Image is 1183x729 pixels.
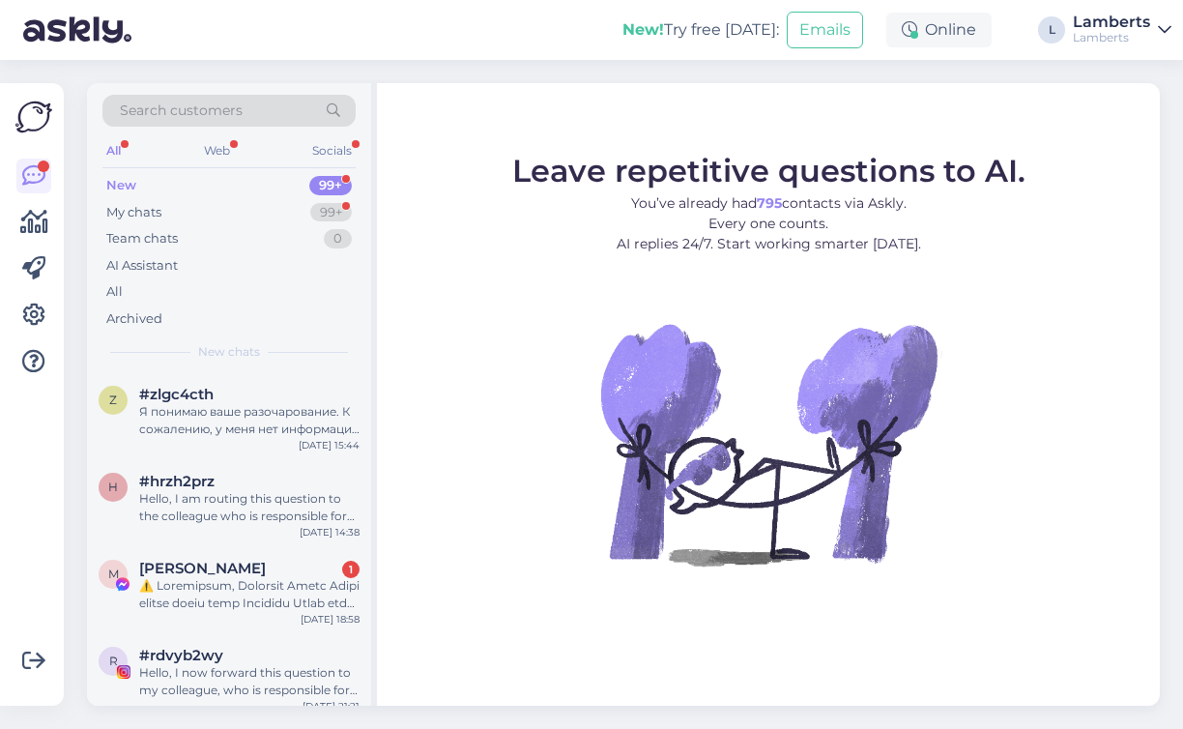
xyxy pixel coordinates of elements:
[139,560,266,577] span: Martino Santos
[757,194,782,212] b: 795
[139,386,214,403] span: #zlgc4cth
[139,664,360,699] div: Hello, I now forward this question to my colleague, who is responsible for this. The reply will b...
[310,203,352,222] div: 99+
[108,480,118,494] span: h
[120,101,243,121] span: Search customers
[139,647,223,664] span: #rdvyb2wy
[200,138,234,163] div: Web
[198,343,260,361] span: New chats
[309,176,352,195] div: 99+
[324,229,352,248] div: 0
[106,309,162,329] div: Archived
[342,561,360,578] div: 1
[106,256,178,276] div: AI Assistant
[787,12,863,48] button: Emails
[886,13,992,47] div: Online
[106,176,136,195] div: New
[139,403,360,438] div: Я понимаю ваше разочарование. К сожалению, у меня нет информации о наличии конкретных товаров или...
[1073,15,1171,45] a: LambertsLamberts
[106,282,123,302] div: All
[512,152,1025,190] span: Leave repetitive questions to AI.
[15,99,52,135] img: Askly Logo
[512,193,1025,254] p: You’ve already had contacts via Askly. Every one counts. AI replies 24/7. Start working smarter [...
[1038,16,1065,44] div: L
[108,567,119,581] span: M
[300,525,360,539] div: [DATE] 14:38
[109,654,118,668] span: r
[308,138,356,163] div: Socials
[106,203,161,222] div: My chats
[299,438,360,452] div: [DATE] 15:44
[139,577,360,612] div: ⚠️ Loremipsum, Dolorsit Ametc Adipi elitse doeiu temp Incididu Utlab etdo magna al enima minimven...
[1073,15,1150,30] div: Lamberts
[303,699,360,714] div: [DATE] 21:21
[106,229,178,248] div: Team chats
[139,473,215,490] span: #hrzh2prz
[109,393,117,407] span: z
[139,490,360,525] div: Hello, I am routing this question to the colleague who is responsible for this topic. The reply m...
[1073,30,1150,45] div: Lamberts
[622,18,779,42] div: Try free [DATE]:
[594,270,942,618] img: No Chat active
[102,138,125,163] div: All
[301,612,360,627] div: [DATE] 18:58
[622,20,664,39] b: New!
